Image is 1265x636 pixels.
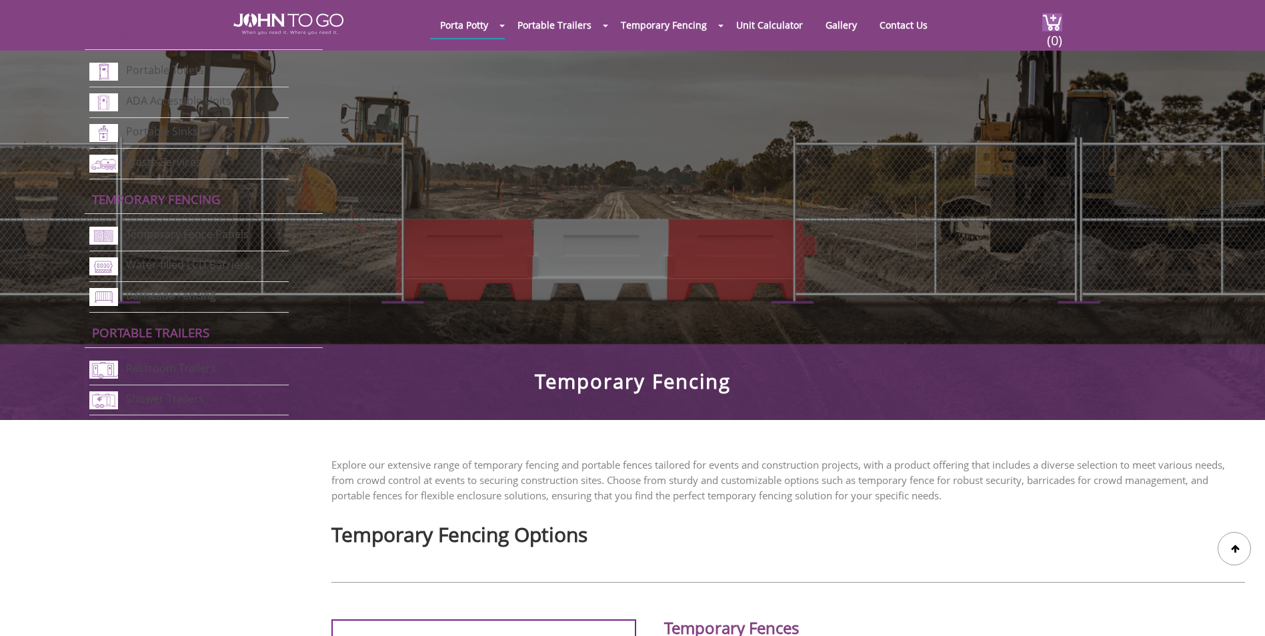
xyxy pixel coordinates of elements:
a: Restroom Trailers [126,361,216,375]
a: Porta Potty [430,12,498,38]
h2: Temporary Fencing Options [331,517,1245,545]
img: shower-trailers-new.png [89,391,118,409]
a: Temporary Fencing [611,12,717,38]
img: portable-sinks-new.png [89,124,118,142]
a: Gallery [816,12,867,38]
img: barricade-fencing-icon-new.png [89,288,118,306]
img: chan-link-fencing-new.png [89,227,118,245]
a: Portable trailers [92,324,209,341]
img: water-filled%20barriers-new.png [89,257,118,275]
a: Portable Trailers [507,12,601,38]
a: Porta Potties [92,27,181,43]
span: (0) [1046,21,1062,49]
a: Portable Sinks [126,124,198,139]
a: Contact Us [870,12,938,38]
img: waste-services-new.png [89,155,118,173]
img: portable-toilets-new.png [89,63,118,81]
a: Portable Toilets [126,63,204,78]
a: ADA Accessible Units [126,94,231,109]
img: ADA-units-new.png [89,93,118,111]
a: Temporary Fencing [92,191,221,207]
img: cart a [1042,13,1062,31]
a: Shower Trailers [126,391,204,406]
img: restroom-trailers-new.png [89,361,118,379]
button: Live Chat [1212,583,1265,636]
a: Temporary Fence Panels [126,227,249,242]
a: Water-filled LCD Barriers [126,258,250,273]
a: Waste Services [126,155,201,169]
a: Barricade Fencing [126,289,216,303]
a: Unit Calculator [726,12,813,38]
p: Explore our extensive range of temporary fencing and portable fences tailored for events and cons... [331,457,1245,503]
img: JOHN to go [233,13,343,35]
